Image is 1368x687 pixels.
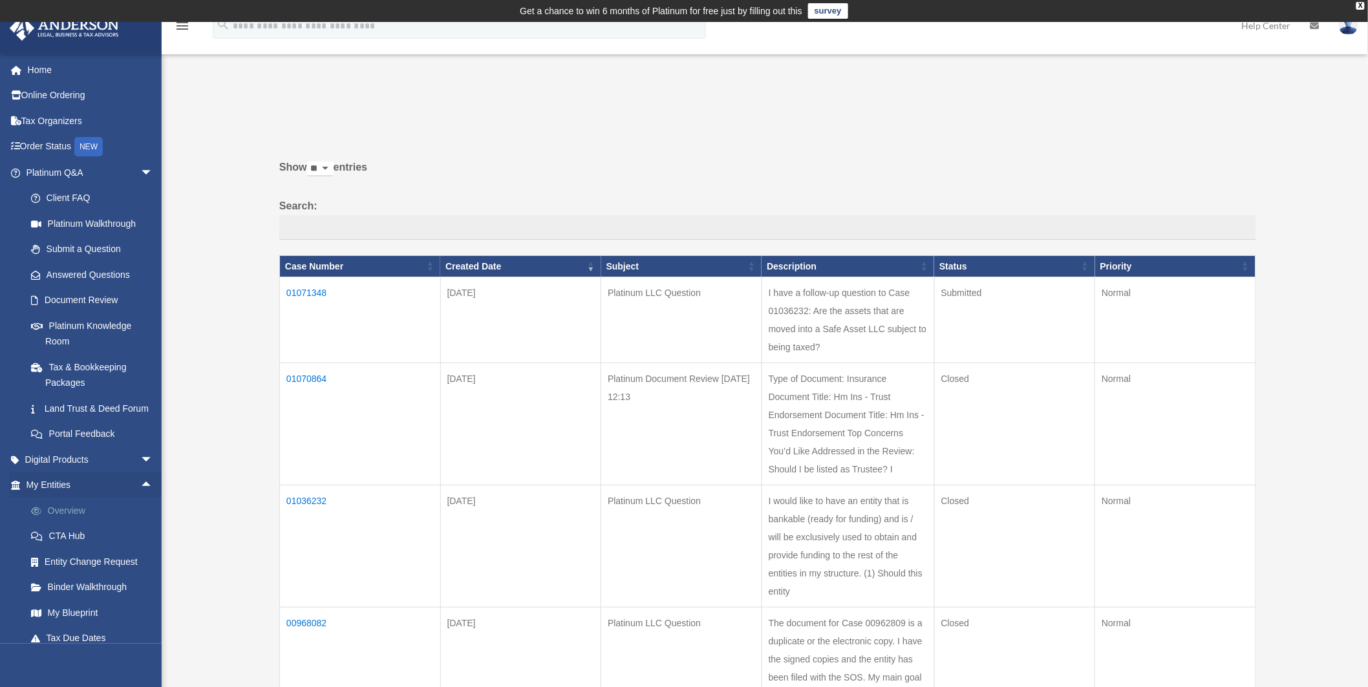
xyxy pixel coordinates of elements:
a: Platinum Walkthrough [18,211,166,237]
td: Normal [1095,485,1256,608]
th: Case Number: activate to sort column ascending [280,255,441,277]
a: Tax Organizers [9,108,173,134]
a: survey [808,3,848,19]
a: Portal Feedback [18,421,166,447]
a: My Entitiesarrow_drop_up [9,472,173,498]
a: Overview [18,498,173,523]
a: Digital Productsarrow_drop_down [9,447,173,472]
td: I would like to have an entity that is bankable (ready for funding) and is / will be exclusively ... [762,485,934,608]
span: arrow_drop_down [140,160,166,186]
a: Land Trust & Deed Forum [18,396,166,421]
a: Online Ordering [9,83,173,109]
td: Normal [1095,277,1256,363]
a: Tax & Bookkeeping Packages [18,354,166,396]
a: Client FAQ [18,185,166,211]
td: Closed [934,485,1095,608]
td: Normal [1095,363,1256,485]
td: 01070864 [280,363,441,485]
td: Submitted [934,277,1095,363]
th: Priority: activate to sort column ascending [1095,255,1256,277]
a: Order StatusNEW [9,134,173,160]
td: [DATE] [440,277,601,363]
td: Type of Document: Insurance Document Title: Hm Ins - Trust Endorsement Document Title: Hm Ins - T... [762,363,934,485]
a: Binder Walkthrough [18,575,173,600]
td: 01036232 [280,485,441,608]
th: Description: activate to sort column ascending [762,255,934,277]
a: Entity Change Request [18,549,173,575]
td: Platinum LLC Question [601,485,762,608]
span: arrow_drop_down [140,447,166,473]
a: Platinum Q&Aarrow_drop_down [9,160,166,185]
img: Anderson Advisors Platinum Portal [6,16,123,41]
i: menu [175,18,190,34]
input: Search: [279,215,1256,240]
a: menu [175,23,190,34]
label: Show entries [279,158,1256,189]
a: Platinum Knowledge Room [18,313,166,354]
div: NEW [74,137,103,156]
i: search [216,17,230,32]
td: Platinum LLC Question [601,277,762,363]
a: My Blueprint [18,600,173,626]
label: Search: [279,197,1256,240]
div: Get a chance to win 6 months of Platinum for free just by filling out this [520,3,802,19]
a: Submit a Question [18,237,166,262]
td: Platinum Document Review [DATE] 12:13 [601,363,762,485]
a: Answered Questions [18,262,160,288]
td: I have a follow-up question to Case 01036232: Are the assets that are moved into a Safe Asset LLC... [762,277,934,363]
td: 01071348 [280,277,441,363]
th: Status: activate to sort column ascending [934,255,1095,277]
td: [DATE] [440,363,601,485]
div: close [1356,2,1365,10]
th: Created Date: activate to sort column ascending [440,255,601,277]
td: Closed [934,363,1095,485]
select: Showentries [307,162,334,176]
a: CTA Hub [18,523,173,549]
a: Tax Due Dates [18,626,173,651]
a: Document Review [18,288,166,313]
span: arrow_drop_up [140,472,166,499]
th: Subject: activate to sort column ascending [601,255,762,277]
td: [DATE] [440,485,601,608]
img: User Pic [1339,16,1358,35]
a: Home [9,57,173,83]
